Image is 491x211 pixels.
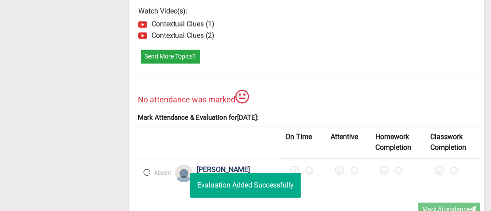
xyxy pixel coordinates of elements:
th: Classwork Completion [425,126,480,159]
label: No attendance was marked [138,89,249,105]
label: [PERSON_NAME] [197,164,250,175]
label: Contextual Clues (2) [152,32,215,39]
img: Avatar [175,164,193,182]
th: Attentive [325,126,370,159]
div: Evaluation Added Successfully [190,173,301,198]
button: Send More Topics? [141,50,200,63]
img: /static/media/youtubeIcon.2f027ba9.svg [138,20,147,29]
label: Mark Attendance & Evaluation for [DATE] : [138,113,259,123]
label: Watch Video(s): [138,6,188,16]
img: /static/media/youtubeIcon.2f027ba9.svg [138,31,147,40]
th: Homework Completion [370,126,425,159]
th: On Time [280,126,325,159]
label: Contextual Clues (1) [152,20,215,27]
span: Absent [155,170,171,176]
